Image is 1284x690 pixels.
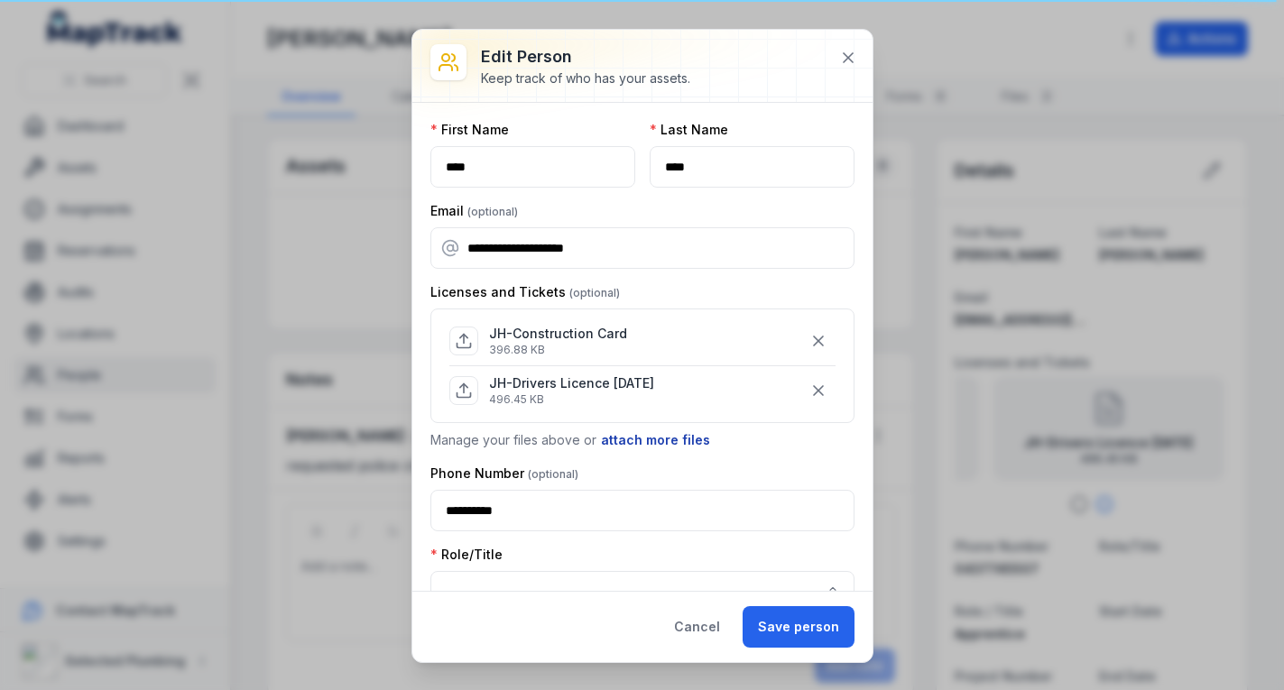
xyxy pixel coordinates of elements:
button: Cancel [659,606,735,648]
p: 396.88 KB [489,343,627,357]
button: Save person [743,606,854,648]
label: Phone Number [430,465,578,483]
p: JH-Drivers Licence [DATE] [489,374,654,392]
p: JH-Construction Card [489,325,627,343]
label: First Name [430,121,509,139]
label: Licenses and Tickets [430,283,620,301]
h3: Edit person [481,44,690,69]
label: Role/Title [430,546,503,564]
button: attach more files [600,430,711,450]
p: Manage your files above or [430,430,854,450]
label: Last Name [650,121,728,139]
p: 496.45 KB [489,392,654,407]
label: Email [430,202,518,220]
div: Keep track of who has your assets. [481,69,690,87]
